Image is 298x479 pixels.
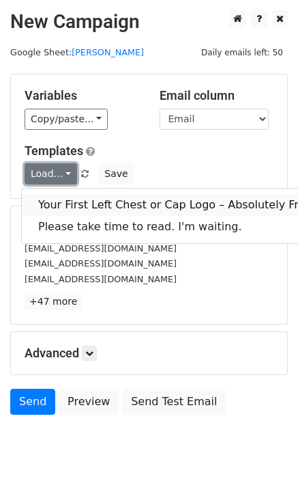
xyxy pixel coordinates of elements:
[25,143,83,158] a: Templates
[25,243,177,254] small: [EMAIL_ADDRESS][DOMAIN_NAME]
[25,163,77,184] a: Load...
[10,389,55,415] a: Send
[25,258,177,269] small: [EMAIL_ADDRESS][DOMAIN_NAME]
[122,389,226,415] a: Send Test Email
[25,346,273,361] h5: Advanced
[230,413,298,479] iframe: Chat Widget
[98,163,134,184] button: Save
[59,389,119,415] a: Preview
[160,88,274,103] h5: Email column
[25,293,82,310] a: +47 more
[25,109,108,130] a: Copy/paste...
[10,10,288,33] h2: New Campaign
[10,47,144,57] small: Google Sheet:
[196,47,288,57] a: Daily emails left: 50
[72,47,144,57] a: [PERSON_NAME]
[196,45,288,60] span: Daily emails left: 50
[25,274,177,284] small: [EMAIL_ADDRESS][DOMAIN_NAME]
[25,88,139,103] h5: Variables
